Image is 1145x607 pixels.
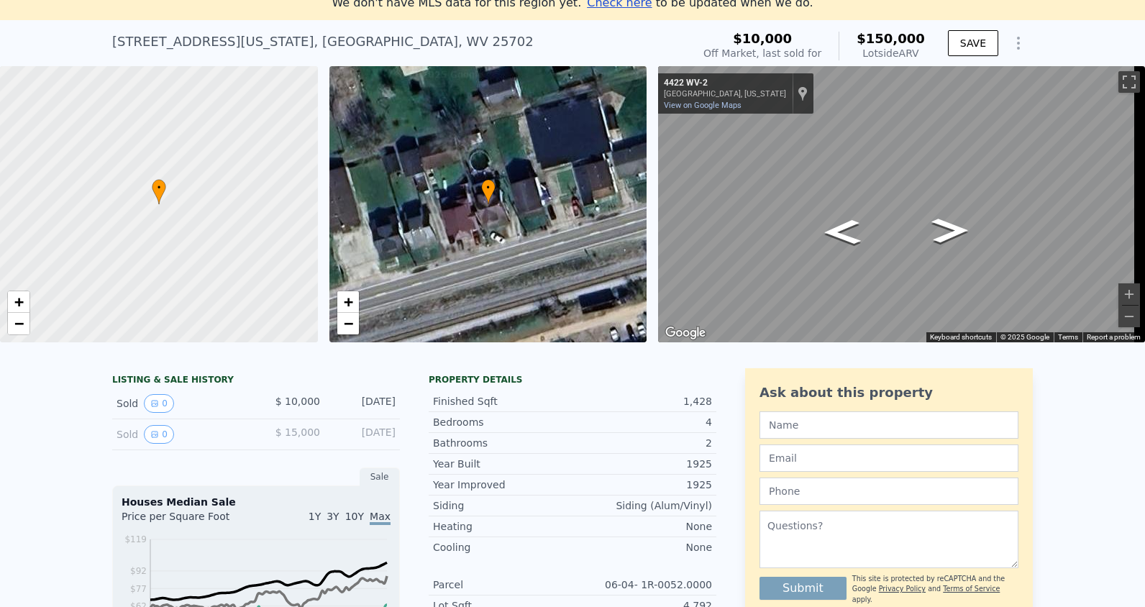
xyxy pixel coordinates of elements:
span: $ 10,000 [275,396,320,407]
div: Bathrooms [433,436,572,450]
div: 4 [572,415,712,429]
div: LISTING & SALE HISTORY [112,374,400,388]
div: • [481,179,496,204]
span: 1Y [309,511,321,522]
span: + [14,293,24,311]
button: Keyboard shortcuts [930,332,992,342]
div: 1,428 [572,394,712,409]
div: Price per Square Foot [122,509,256,532]
span: − [14,314,24,332]
div: [STREET_ADDRESS][US_STATE] , [GEOGRAPHIC_DATA] , WV 25702 [112,32,534,52]
span: $ 15,000 [275,426,320,438]
div: Finished Sqft [433,394,572,409]
a: Open this area in Google Maps (opens a new window) [662,324,709,342]
button: Zoom out [1118,306,1140,327]
span: − [343,314,352,332]
div: • [152,179,166,204]
div: None [572,519,712,534]
div: 2 [572,436,712,450]
input: Email [759,444,1018,472]
span: $10,000 [733,31,792,46]
div: [DATE] [332,394,396,413]
a: Show location on map [798,86,808,101]
div: Lotside ARV [857,46,925,60]
a: Privacy Policy [879,585,926,593]
div: Year Improved [433,478,572,492]
div: Year Built [433,457,572,471]
button: View historical data [144,425,174,444]
div: 4422 WV-2 [664,78,786,89]
a: Zoom in [337,291,359,313]
div: Sold [117,394,245,413]
button: Show Options [1004,29,1033,58]
span: © 2025 Google [1000,333,1049,341]
span: + [343,293,352,311]
button: SAVE [948,30,998,56]
div: Sold [117,425,245,444]
div: 1925 [572,457,712,471]
path: Go West, WV-2 [808,214,876,250]
span: Max [370,511,391,525]
a: Zoom in [8,291,29,313]
path: Go East, WV-2 [916,212,984,249]
a: Report a problem [1087,333,1141,341]
div: Houses Median Sale [122,495,391,509]
div: 06-04- 1R-0052.0000 [572,578,712,592]
div: Property details [429,374,716,385]
img: Google [662,324,709,342]
div: Map [658,66,1145,342]
tspan: $119 [124,534,147,544]
div: 1925 [572,478,712,492]
div: Off Market, last sold for [703,46,821,60]
div: Bedrooms [433,415,572,429]
input: Phone [759,478,1018,505]
div: Siding (Alum/Vinyl) [572,498,712,513]
a: Zoom out [337,313,359,334]
span: $150,000 [857,31,925,46]
div: Heating [433,519,572,534]
tspan: $92 [130,566,147,576]
button: Toggle fullscreen view [1118,71,1140,93]
a: Zoom out [8,313,29,334]
button: View historical data [144,394,174,413]
div: Cooling [433,540,572,554]
div: Sale [360,467,400,486]
span: • [481,181,496,194]
div: Ask about this property [759,383,1018,403]
input: Name [759,411,1018,439]
span: 3Y [327,511,339,522]
div: Parcel [433,578,572,592]
button: Zoom in [1118,283,1140,305]
div: None [572,540,712,554]
span: • [152,181,166,194]
button: Submit [759,577,847,600]
div: This site is protected by reCAPTCHA and the Google and apply. [852,574,1018,605]
div: Siding [433,498,572,513]
div: [GEOGRAPHIC_DATA], [US_STATE] [664,89,786,99]
tspan: $77 [130,584,147,594]
a: Terms of Service [943,585,1000,593]
a: View on Google Maps [664,101,742,110]
span: 10Y [345,511,364,522]
div: Street View [658,66,1145,342]
div: [DATE] [332,425,396,444]
a: Terms [1058,333,1078,341]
